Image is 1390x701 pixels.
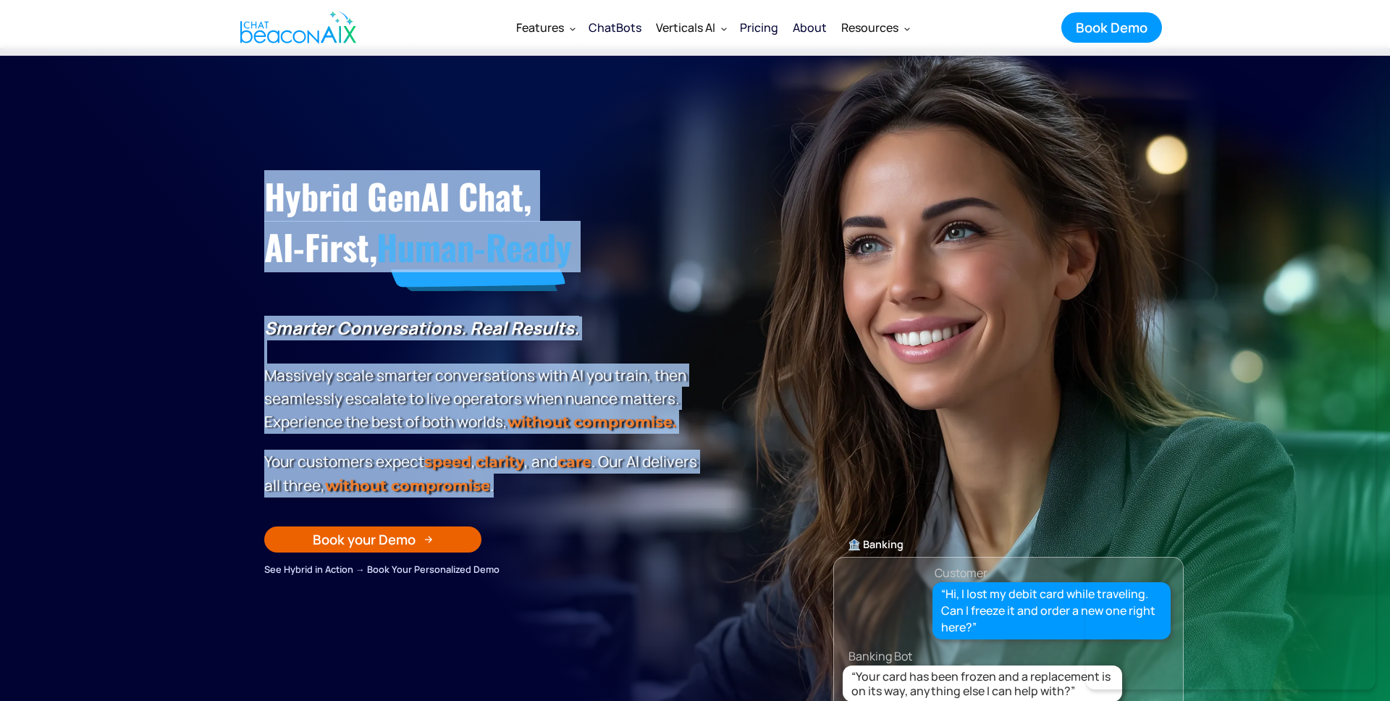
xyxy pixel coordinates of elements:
div: “Hi, I lost my debit card while traveling. Can I freeze it and order a new one right here?” [941,586,1163,637]
a: ChatBots [581,9,649,46]
span: care [557,453,591,471]
a: home [228,2,364,53]
span: clarity [476,453,524,471]
strong: speed [424,453,471,471]
span: Human-Ready [376,221,571,272]
div: Book Demo [1076,18,1147,37]
div: ChatBots [589,17,641,38]
div: See Hybrid in Action → Book Your Personalized Demo [264,561,702,577]
div: Resources [834,10,916,45]
div: Resources [841,17,898,38]
div: Features [509,10,581,45]
img: Dropdown [904,25,910,31]
p: Massively scale smarter conversations with AI you train, then seamlessly escalate to live operato... [264,316,702,434]
a: Book your Demo [264,526,481,553]
span: without compromise [325,477,490,495]
p: Your customers expect , , and . Our Al delivers all three, . [264,450,702,498]
a: About [785,9,834,46]
h1: Hybrid GenAI Chat, AI-First, [264,171,702,273]
div: Book your Demo [313,530,416,549]
img: Arrow [424,535,433,544]
img: Dropdown [570,25,576,31]
a: Book Demo [1061,12,1162,43]
div: Verticals AI [656,17,715,38]
div: Customer [935,563,987,583]
img: Dropdown [721,25,727,31]
a: Pricing [733,9,785,46]
strong: without compromise. [507,413,676,431]
div: Verticals AI [649,10,733,45]
div: About [793,17,827,38]
div: 🏦 Banking [834,534,1183,555]
strong: Smarter Conversations. Real Results. [264,316,579,340]
iframe: ChatBeacon Live Chat Client [1086,93,1376,689]
div: Pricing [740,17,778,38]
div: Features [516,17,564,38]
